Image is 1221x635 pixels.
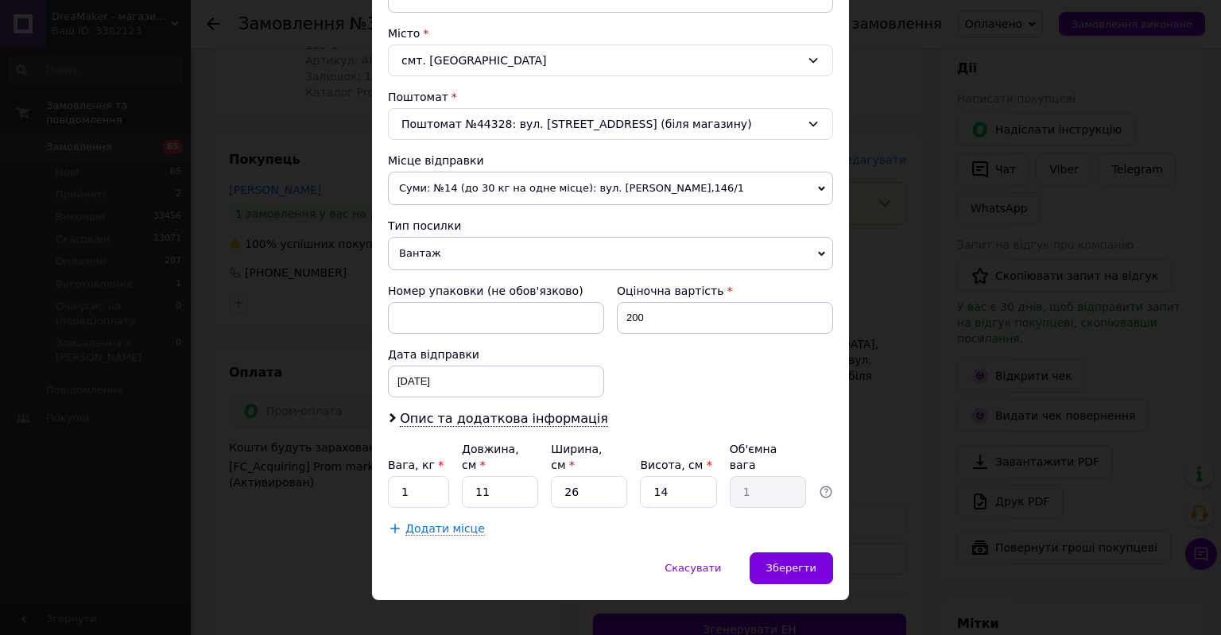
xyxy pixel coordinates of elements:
[388,237,833,270] span: Вантаж
[388,108,833,140] div: Поштомат №44328: вул. [STREET_ADDRESS] (біля магазину)
[388,89,833,105] div: Поштомат
[462,443,519,471] label: Довжина, см
[640,459,711,471] label: Висота, см
[388,459,444,471] label: Вага, кг
[665,562,721,574] span: Скасувати
[388,283,604,299] div: Номер упаковки (не обов'язково)
[388,219,461,232] span: Тип посилки
[388,45,833,76] div: смт. [GEOGRAPHIC_DATA]
[388,172,833,205] span: Суми: №14 (до 30 кг на одне місце): вул. [PERSON_NAME],146/1
[730,441,806,473] div: Об'ємна вага
[617,283,833,299] div: Оціночна вартість
[388,25,833,41] div: Місто
[388,347,604,362] div: Дата відправки
[766,562,816,574] span: Зберегти
[405,522,485,536] span: Додати місце
[388,154,484,167] span: Місце відправки
[551,443,602,471] label: Ширина, см
[400,411,608,427] span: Опис та додаткова інформація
